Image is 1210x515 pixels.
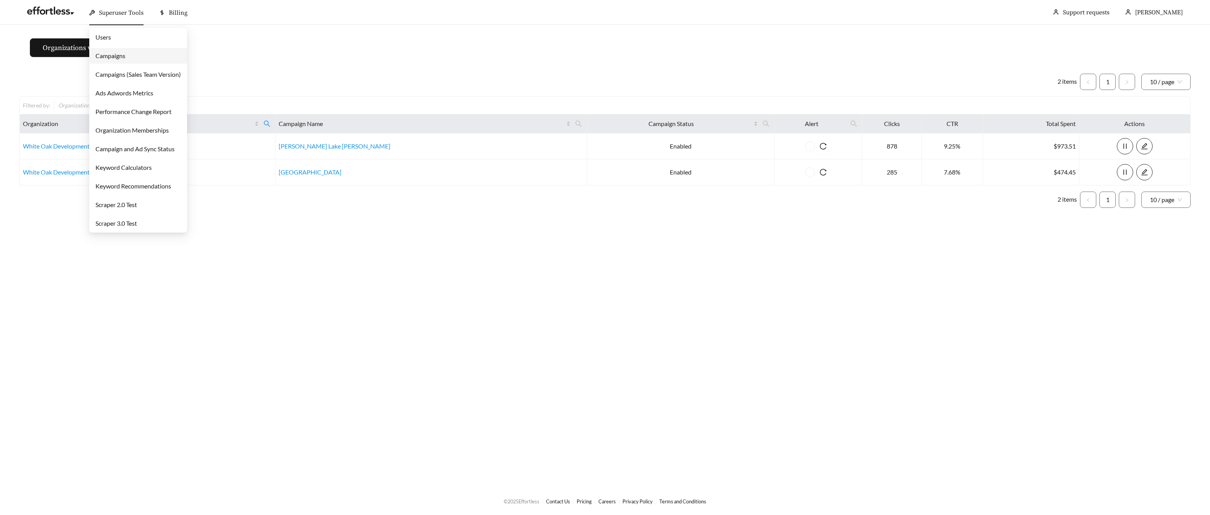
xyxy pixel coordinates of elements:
span: search [850,120,857,127]
a: 1 [1100,74,1115,90]
span: search [759,118,773,130]
span: reload [815,169,831,176]
span: search [572,118,585,130]
td: $973.51 [983,133,1079,159]
a: edit [1136,168,1153,176]
span: Campaign Status [590,119,752,128]
th: Total Spent [983,114,1079,133]
span: search [260,118,274,130]
span: 10 / page [1150,74,1182,90]
span: search [575,120,582,127]
td: Enabled [587,159,774,185]
span: edit [1137,143,1152,150]
a: Contact Us [546,498,570,505]
span: pause [1117,169,1133,176]
div: Page Size [1141,192,1191,208]
button: edit [1136,164,1153,180]
span: Organization : [58,102,91,109]
span: left [1086,198,1090,202]
span: Superuser Tools [99,9,144,17]
li: Previous Page [1080,192,1096,208]
a: Privacy Policy [622,498,653,505]
th: Actions [1079,114,1191,133]
span: reload [815,143,831,150]
td: $474.45 [983,159,1079,185]
span: edit [1137,169,1152,176]
button: reload [815,138,831,154]
span: [PERSON_NAME] [1135,9,1183,16]
a: [GEOGRAPHIC_DATA] [279,168,342,176]
a: [PERSON_NAME] Lake [PERSON_NAME] [279,142,390,150]
span: search [847,118,860,130]
button: Organizations without campaigns [30,38,160,57]
span: left [1086,80,1090,85]
li: 2 items [1057,74,1077,90]
span: Campaign Name [279,119,565,128]
span: right [1125,198,1129,202]
td: 7.68% [922,159,983,185]
button: right [1119,192,1135,208]
span: © 2025 Effortless [504,498,539,505]
a: 1 [1100,192,1115,207]
span: 10 / page [1150,192,1182,207]
a: White Oak Development [23,168,90,176]
a: Terms and Conditions [659,498,706,505]
span: pause [1117,143,1133,150]
td: 285 [862,159,922,185]
th: Clicks [862,114,922,133]
button: left [1080,192,1096,208]
span: White Oak Development [94,102,153,109]
div: Filtered by: [23,101,54,109]
span: Organizations without campaigns [43,43,147,53]
td: 9.25% [922,133,983,159]
a: Support requests [1063,9,1109,16]
span: search [263,120,270,127]
button: pause [1117,138,1133,154]
td: 878 [862,133,922,159]
a: Careers [598,498,616,505]
li: Next Page [1119,74,1135,90]
a: Pricing [577,498,592,505]
span: right [1125,80,1129,85]
td: Enabled [587,133,774,159]
a: edit [1136,142,1153,150]
span: Billing [169,9,187,17]
span: Alert [778,119,846,128]
li: Next Page [1119,192,1135,208]
button: pause [1117,164,1133,180]
span: search [763,120,770,127]
button: reload [815,164,831,180]
a: White Oak Development [23,142,90,150]
li: 2 items [1057,192,1077,208]
span: Organization [23,119,253,128]
div: Page Size [1141,74,1191,90]
li: Previous Page [1080,74,1096,90]
button: edit [1136,138,1153,154]
th: CTR [922,114,983,133]
button: left [1080,74,1096,90]
button: right [1119,74,1135,90]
